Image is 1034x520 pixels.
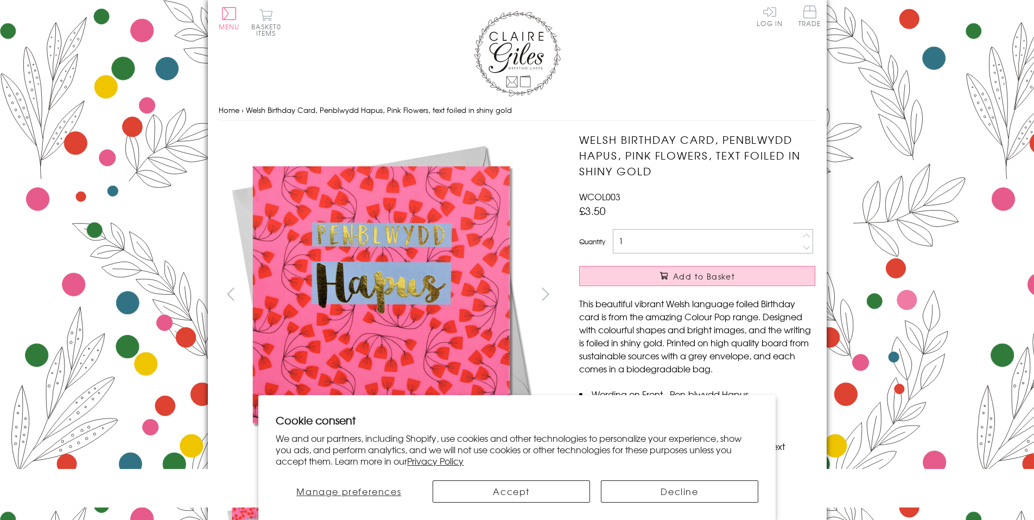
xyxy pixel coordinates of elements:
a: Home [219,105,239,115]
button: Accept [433,480,590,503]
h1: Welsh Birthday Card, Penblwydd Hapus, Pink Flowers, text foiled in shiny gold [579,132,815,179]
span: Manage preferences [296,485,401,498]
span: Welsh Birthday Card, Penblwydd Hapus, Pink Flowers, text foiled in shiny gold [246,105,512,115]
p: We and our partners, including Shopify, use cookies and other technologies to personalize your ex... [276,433,758,466]
button: Basket0 items [251,9,281,36]
nav: breadcrumbs [219,99,816,122]
a: Privacy Policy [407,454,464,467]
button: prev [219,282,243,306]
button: Manage preferences [276,480,422,503]
button: Menu [219,7,240,30]
img: Claire Giles Greetings Cards [474,11,561,97]
span: Trade [798,5,821,27]
img: Welsh Birthday Card, Penblwydd Hapus, Pink Flowers, text foiled in shiny gold [557,132,883,458]
button: Add to Basket [579,266,815,286]
span: › [242,105,244,115]
a: Log In [757,5,783,27]
button: next [533,282,557,306]
button: Decline [601,480,758,503]
img: Welsh Birthday Card, Penblwydd Hapus, Pink Flowers, text foiled in shiny gold [218,132,544,458]
a: Trade [798,5,821,29]
p: This beautiful vibrant Welsh language foiled Birthday card is from the amazing Colour Pop range. ... [579,297,815,375]
li: Wording on Front - Pen-blwydd Hapus [579,388,815,401]
span: £3.50 [579,203,606,218]
span: Menu [219,22,240,31]
span: Add to Basket [673,271,735,282]
label: Quantity [579,237,605,246]
span: 0 items [256,22,281,38]
span: WCOL003 [579,190,620,203]
h2: Cookie consent [276,413,758,428]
